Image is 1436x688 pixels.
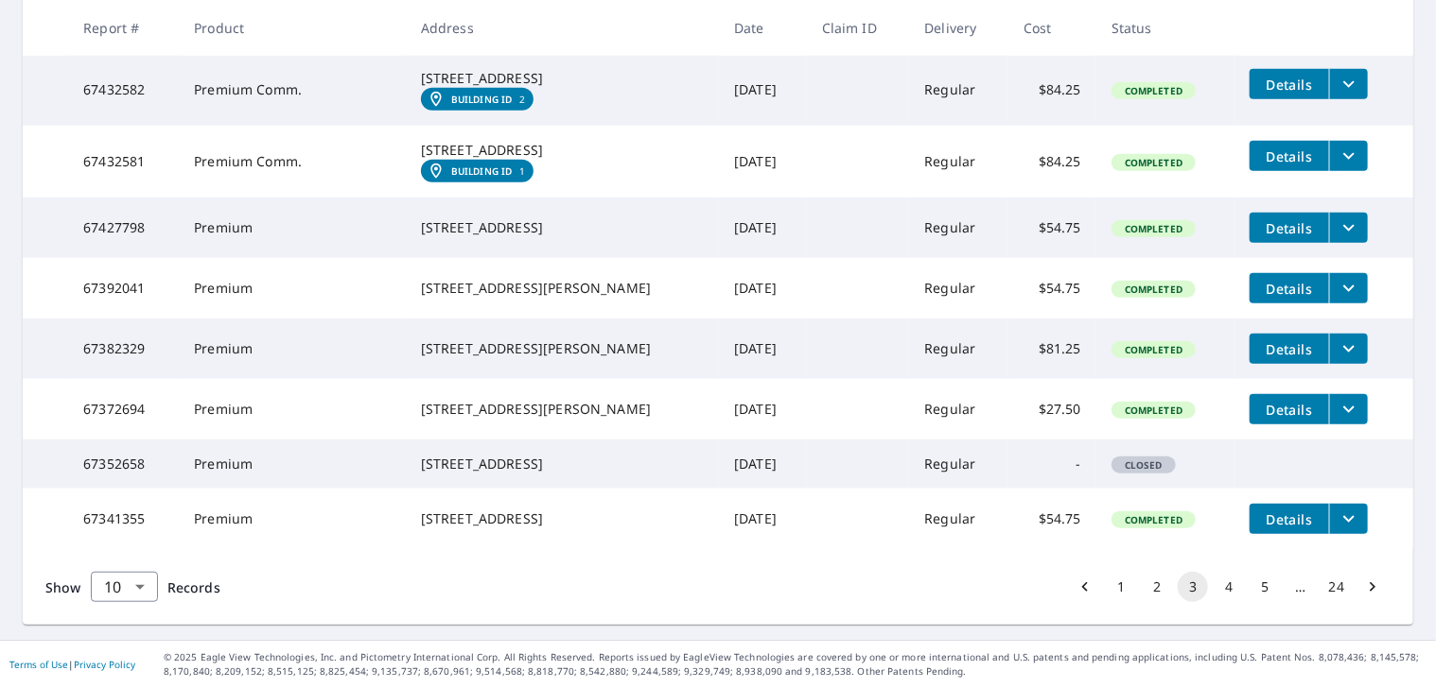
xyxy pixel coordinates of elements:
[1250,213,1329,243] button: detailsBtn-67427798
[45,578,81,596] span: Show
[1070,572,1100,602] button: Go to previous page
[1250,572,1280,602] button: Go to page 5
[68,126,179,198] td: 67432581
[179,54,406,126] td: Premium Comm.
[1261,219,1318,237] span: Details
[1008,198,1096,258] td: $54.75
[68,439,179,489] td: 67352658
[1008,54,1096,126] td: $84.25
[1250,273,1329,303] button: detailsBtn-67392041
[1113,283,1194,296] span: Completed
[1329,334,1368,364] button: filesDropdownBtn-67382329
[719,439,807,489] td: [DATE]
[179,126,406,198] td: Premium Comm.
[68,379,179,439] td: 67372694
[179,198,406,258] td: Premium
[1329,213,1368,243] button: filesDropdownBtn-67427798
[1008,489,1096,549] td: $54.75
[1008,258,1096,318] td: $54.75
[909,439,1008,489] td: Regular
[719,318,807,379] td: [DATE]
[179,489,406,549] td: Premium
[179,379,406,439] td: Premium
[1261,76,1318,94] span: Details
[421,339,704,358] div: [STREET_ADDRESS][PERSON_NAME]
[1261,510,1318,528] span: Details
[719,258,807,318] td: [DATE]
[1250,141,1329,171] button: detailsBtn-67432581
[1067,572,1391,602] nav: pagination navigation
[68,258,179,318] td: 67392041
[451,94,513,105] em: Building ID
[421,509,704,528] div: [STREET_ADDRESS]
[421,455,704,473] div: [STREET_ADDRESS]
[1261,147,1318,165] span: Details
[1008,439,1096,489] td: -
[451,165,513,177] em: Building ID
[68,198,179,258] td: 67427798
[68,54,179,126] td: 67432582
[1250,69,1329,99] button: detailsBtn-67432582
[91,560,158,613] div: 10
[68,489,179,549] td: 67341355
[719,489,807,549] td: [DATE]
[909,489,1008,549] td: Regular
[179,258,406,318] td: Premium
[421,88,534,111] a: Building ID2
[1214,572,1244,602] button: Go to page 4
[1261,401,1318,419] span: Details
[74,658,135,671] a: Privacy Policy
[1142,572,1172,602] button: Go to page 2
[1113,404,1194,417] span: Completed
[1106,572,1136,602] button: Go to page 1
[1113,343,1194,356] span: Completed
[1113,156,1194,169] span: Completed
[909,54,1008,126] td: Regular
[909,318,1008,379] td: Regular
[909,198,1008,258] td: Regular
[1261,280,1318,298] span: Details
[1113,222,1194,235] span: Completed
[1113,458,1174,472] span: Closed
[421,160,534,182] a: Building ID1
[421,400,704,419] div: [STREET_ADDRESS][PERSON_NAME]
[1113,513,1194,526] span: Completed
[1329,141,1368,171] button: filesDropdownBtn-67432581
[1261,340,1318,358] span: Details
[1329,394,1368,424] button: filesDropdownBtn-67372694
[909,379,1008,439] td: Regular
[719,126,807,198] td: [DATE]
[421,141,704,160] div: [STREET_ADDRESS]
[9,658,68,671] a: Terms of Use
[1250,394,1329,424] button: detailsBtn-67372694
[1008,379,1096,439] td: $27.50
[909,258,1008,318] td: Regular
[719,54,807,126] td: [DATE]
[1250,334,1329,364] button: detailsBtn-67382329
[1178,572,1208,602] button: page 3
[167,578,220,596] span: Records
[719,379,807,439] td: [DATE]
[909,126,1008,198] td: Regular
[421,279,704,298] div: [STREET_ADDRESS][PERSON_NAME]
[179,318,406,379] td: Premium
[1357,572,1388,602] button: Go to next page
[1329,69,1368,99] button: filesDropdownBtn-67432582
[1286,577,1316,596] div: …
[421,218,704,237] div: [STREET_ADDRESS]
[1329,273,1368,303] button: filesDropdownBtn-67392041
[179,439,406,489] td: Premium
[164,650,1427,679] p: © 2025 Eagle View Technologies, Inc. and Pictometry International Corp. All Rights Reserved. Repo...
[1322,572,1352,602] button: Go to page 24
[719,198,807,258] td: [DATE]
[1008,318,1096,379] td: $81.25
[91,572,158,602] div: Show 10 records
[1008,126,1096,198] td: $84.25
[1113,84,1194,97] span: Completed
[1329,504,1368,534] button: filesDropdownBtn-67341355
[1250,504,1329,534] button: detailsBtn-67341355
[9,659,135,670] p: |
[68,318,179,379] td: 67382329
[421,69,704,88] div: [STREET_ADDRESS]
